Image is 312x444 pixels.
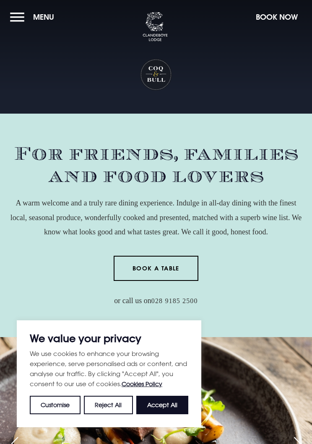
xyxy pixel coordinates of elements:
[17,320,201,427] div: We value your privacy
[252,8,302,26] button: Book Now
[10,143,302,187] h2: For friends, families and food lovers
[33,12,54,22] span: Menu
[30,348,188,389] p: We use cookies to enhance your browsing experience, serve personalised ads or content, and analys...
[122,380,162,387] a: Cookies Policy
[30,396,81,414] button: Customise
[140,59,172,91] h1: Coq & Bull
[84,396,133,414] button: Reject All
[143,12,168,42] img: Clandeboye Lodge
[10,8,58,26] button: Menu
[136,396,188,414] button: Accept All
[114,256,199,281] a: Book a Table
[151,297,198,305] a: 028 9185 2500
[10,196,302,239] p: A warm welcome and a truly rare dining experience. Indulge in all-day dining with the finest loca...
[10,293,302,308] p: or call us on
[30,333,188,343] p: We value your privacy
